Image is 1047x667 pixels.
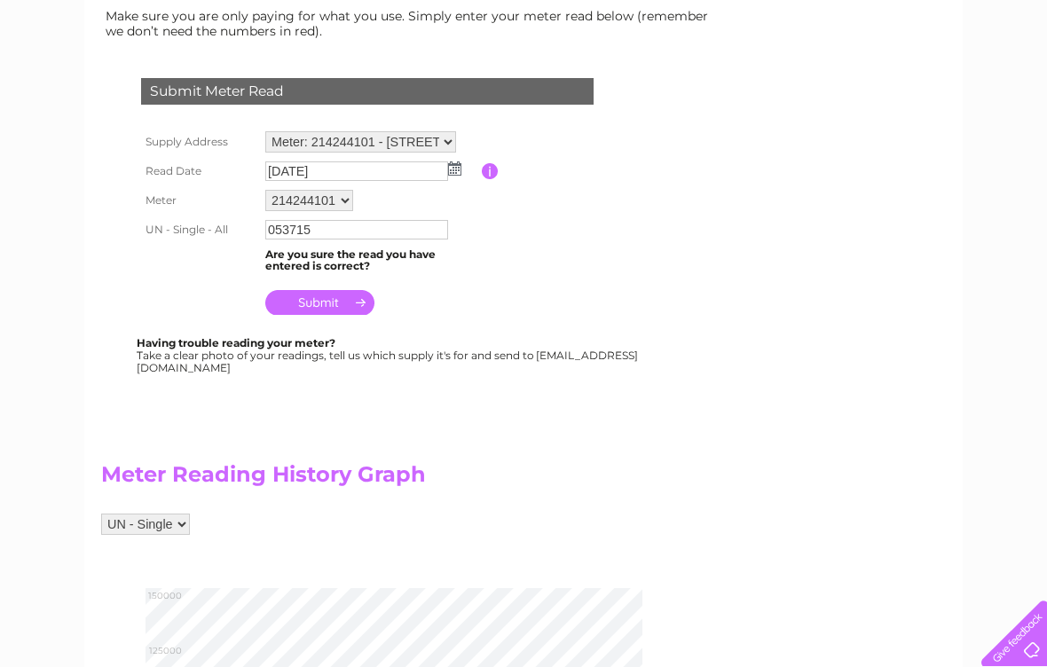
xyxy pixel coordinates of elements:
div: Take a clear photo of your readings, tell us which supply it's for and send to [EMAIL_ADDRESS][DO... [137,337,641,373]
b: Having trouble reading your meter? [137,336,335,349]
td: Are you sure the read you have entered is correct? [261,244,482,278]
input: Submit [265,290,374,315]
a: 0333 014 3131 [712,9,835,31]
th: Meter [137,185,261,216]
a: Contact [929,75,972,89]
img: ... [448,161,461,176]
img: logo.png [36,46,127,100]
div: Clear Business is a trading name of Verastar Limited (registered in [GEOGRAPHIC_DATA] No. 3667643... [106,10,944,86]
th: UN - Single - All [137,216,261,244]
a: Log out [988,75,1030,89]
h2: Meter Reading History Graph [101,462,722,496]
th: Read Date [137,157,261,185]
a: Water [735,75,768,89]
a: Telecoms [829,75,882,89]
td: Make sure you are only paying for what you use. Simply enter your meter read below (remember we d... [101,4,722,42]
div: Submit Meter Read [141,78,594,105]
a: Energy [779,75,818,89]
input: Information [482,163,499,179]
th: Supply Address [137,127,261,157]
a: Blog [893,75,918,89]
